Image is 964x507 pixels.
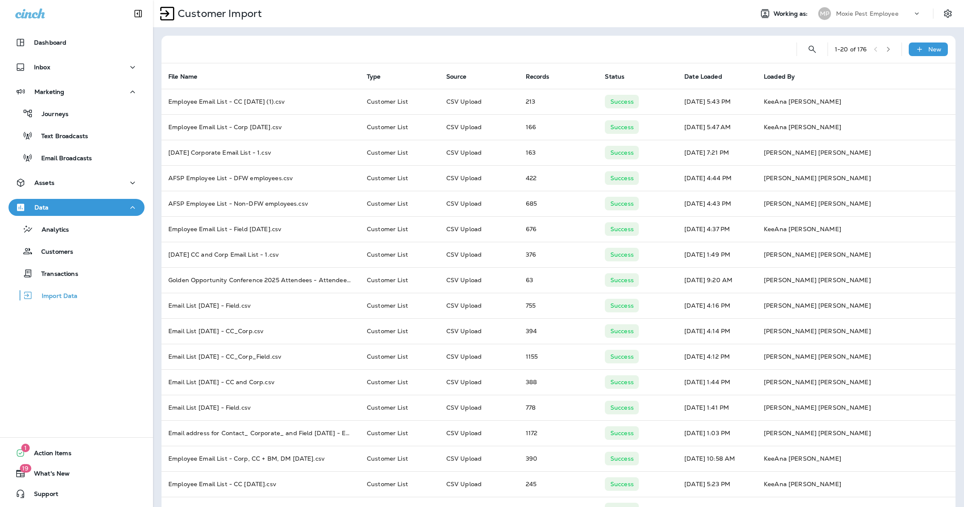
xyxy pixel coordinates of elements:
[34,39,66,46] p: Dashboard
[439,471,519,497] td: CSV Upload
[34,88,64,95] p: Marketing
[162,471,360,497] td: Employee Email List - CC [DATE].csv
[605,73,624,80] span: Status
[678,395,757,420] td: [DATE] 1:41 PM
[678,267,757,293] td: [DATE] 9:20 AM
[9,220,145,238] button: Analytics
[757,318,955,344] td: [PERSON_NAME] [PERSON_NAME]
[162,114,360,140] td: Employee Email List - Corp [DATE].csv
[34,204,49,211] p: Data
[519,369,598,395] td: 388
[678,446,757,471] td: [DATE] 10:58 AM
[757,369,955,395] td: [PERSON_NAME] [PERSON_NAME]
[519,293,598,318] td: 755
[9,485,145,502] button: Support
[610,124,634,130] p: Success
[26,470,70,480] span: What's New
[360,369,439,395] td: Customer List
[610,149,634,156] p: Success
[439,165,519,191] td: CSV Upload
[757,446,955,471] td: KeeAna [PERSON_NAME]
[678,114,757,140] td: [DATE] 5:47 AM
[610,98,634,105] p: Success
[439,216,519,242] td: CSV Upload
[519,242,598,267] td: 376
[678,242,757,267] td: [DATE] 1:49 PM
[678,318,757,344] td: [DATE] 4:14 PM
[9,127,145,144] button: Text Broadcasts
[162,242,360,267] td: [DATE] CC and Corp Email List - 1.csv
[757,165,955,191] td: [PERSON_NAME] [PERSON_NAME]
[168,73,208,80] span: File Name
[526,73,550,80] span: Records
[33,133,88,141] p: Text Broadcasts
[162,89,360,114] td: Employee Email List - CC [DATE] (1).csv
[439,242,519,267] td: CSV Upload
[519,395,598,420] td: 778
[33,292,78,300] p: Import Data
[684,73,733,80] span: Date Loaded
[360,293,439,318] td: Customer List
[678,140,757,165] td: [DATE] 7:21 PM
[519,420,598,446] td: 1172
[610,175,634,181] p: Success
[610,430,634,436] p: Success
[9,465,145,482] button: 19What's New
[439,191,519,216] td: CSV Upload
[168,73,197,80] span: File Name
[360,344,439,369] td: Customer List
[162,318,360,344] td: Email List [DATE] - CC_Corp.csv
[20,464,31,473] span: 19
[360,446,439,471] td: Customer List
[757,420,955,446] td: [PERSON_NAME] [PERSON_NAME]
[757,344,955,369] td: [PERSON_NAME] [PERSON_NAME]
[757,267,955,293] td: [PERSON_NAME] [PERSON_NAME]
[610,200,634,207] p: Success
[684,73,722,80] span: Date Loaded
[360,242,439,267] td: Customer List
[126,5,150,22] button: Collapse Sidebar
[33,110,68,119] p: Journeys
[519,471,598,497] td: 245
[162,369,360,395] td: Email List [DATE] - CC and Corp.csv
[9,445,145,462] button: 1Action Items
[439,140,519,165] td: CSV Upload
[678,216,757,242] td: [DATE] 4:37 PM
[519,191,598,216] td: 685
[836,10,899,17] p: Moxie Pest Employee
[610,328,634,334] p: Success
[439,293,519,318] td: CSV Upload
[610,353,634,360] p: Success
[162,420,360,446] td: Email address for Contact_ Corporate_ and Field [DATE] - Email address for Contact_ Corporate_ an...
[764,73,795,80] span: Loaded By
[360,267,439,293] td: Customer List
[439,114,519,140] td: CSV Upload
[610,379,634,385] p: Success
[9,105,145,122] button: Journeys
[33,270,78,278] p: Transactions
[360,114,439,140] td: Customer List
[678,420,757,446] td: [DATE] 1:03 PM
[678,191,757,216] td: [DATE] 4:43 PM
[757,395,955,420] td: [PERSON_NAME] [PERSON_NAME]
[33,155,92,163] p: Email Broadcasts
[34,64,50,71] p: Inbox
[519,267,598,293] td: 63
[519,216,598,242] td: 676
[360,395,439,420] td: Customer List
[174,7,262,20] p: Customer Import
[21,444,30,452] span: 1
[757,216,955,242] td: KeeAna [PERSON_NAME]
[439,318,519,344] td: CSV Upload
[678,165,757,191] td: [DATE] 4:44 PM
[774,10,810,17] span: Working as:
[610,251,634,258] p: Success
[764,73,806,80] span: Loaded By
[678,293,757,318] td: [DATE] 4:16 PM
[9,264,145,282] button: Transactions
[162,216,360,242] td: Employee Email List - Field [DATE].csv
[162,165,360,191] td: AFSP Employee List - DFW employees.csv
[26,490,58,501] span: Support
[9,242,145,260] button: Customers
[757,191,955,216] td: [PERSON_NAME] [PERSON_NAME]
